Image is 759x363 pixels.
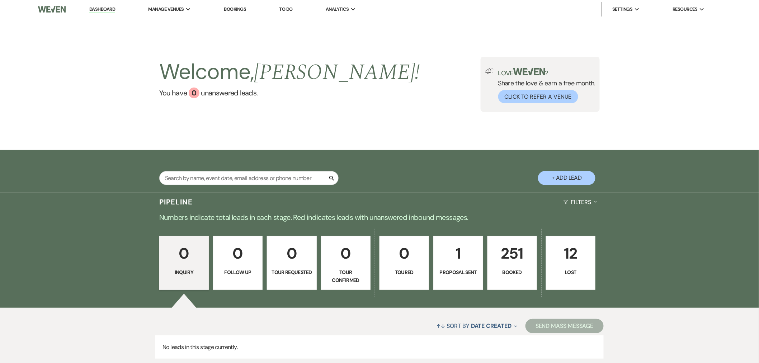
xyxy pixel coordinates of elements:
button: Filters [561,193,600,212]
p: Booked [492,268,532,276]
p: 1 [438,241,478,265]
button: Click to Refer a Venue [498,90,578,103]
div: Share the love & earn a free month. [494,68,596,103]
a: 251Booked [487,236,537,290]
p: 251 [492,241,532,265]
a: 0Tour Confirmed [321,236,371,290]
input: Search by name, event date, email address or phone number [159,171,339,185]
a: Dashboard [89,6,115,13]
span: Manage Venues [148,6,184,13]
p: Follow Up [218,268,258,276]
span: [PERSON_NAME] ! [254,56,420,89]
a: 0Tour Requested [267,236,316,290]
span: Settings [612,6,633,13]
p: Tour Requested [272,268,312,276]
div: 0 [189,88,199,98]
span: Date Created [471,322,511,330]
a: Bookings [224,6,246,12]
a: 1Proposal Sent [433,236,483,290]
button: + Add Lead [538,171,595,185]
p: 0 [384,241,424,265]
p: Love ? [498,68,596,76]
a: 0Inquiry [159,236,209,290]
h3: Pipeline [159,197,193,207]
a: You have 0 unanswered leads. [159,88,420,98]
span: Analytics [326,6,349,13]
a: 0Toured [379,236,429,290]
p: 12 [551,241,591,265]
p: Lost [551,268,591,276]
img: Weven Logo [38,2,66,17]
p: 0 [218,241,258,265]
button: Send Mass Message [525,319,604,333]
p: No leads in this stage currently. [155,335,604,359]
h2: Welcome, [159,57,420,88]
p: Tour Confirmed [326,268,366,284]
img: loud-speaker-illustration.svg [485,68,494,74]
span: Resources [673,6,697,13]
button: Sort By Date Created [434,316,520,335]
p: 0 [164,241,204,265]
a: To Do [279,6,293,12]
p: 0 [326,241,366,265]
p: Numbers indicate total leads in each stage. Red indicates leads with unanswered inbound messages. [121,212,638,223]
img: weven-logo-green.svg [513,68,545,75]
span: ↑↓ [437,322,445,330]
a: 0Follow Up [213,236,263,290]
p: Toured [384,268,424,276]
p: 0 [272,241,312,265]
p: Inquiry [164,268,204,276]
p: Proposal Sent [438,268,478,276]
a: 12Lost [546,236,595,290]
